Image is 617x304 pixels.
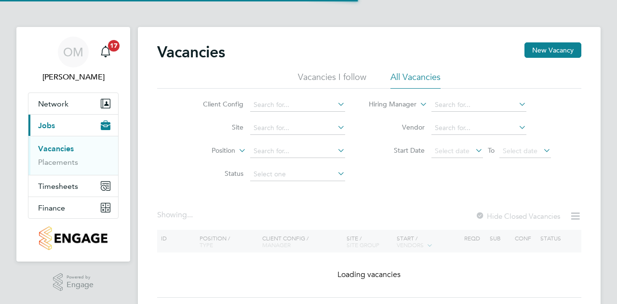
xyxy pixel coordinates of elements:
[28,197,118,218] button: Finance
[28,136,118,175] div: Jobs
[67,281,94,289] span: Engage
[390,71,441,89] li: All Vacancies
[503,146,537,155] span: Select date
[28,37,119,83] a: OM[PERSON_NAME]
[38,158,78,167] a: Placements
[361,100,416,109] label: Hiring Manager
[67,273,94,281] span: Powered by
[157,210,195,220] div: Showing
[180,146,235,156] label: Position
[298,71,366,89] li: Vacancies I follow
[28,175,118,197] button: Timesheets
[38,144,74,153] a: Vacancies
[369,146,425,155] label: Start Date
[188,123,243,132] label: Site
[28,93,118,114] button: Network
[250,121,345,135] input: Search for...
[96,37,115,67] a: 17
[250,145,345,158] input: Search for...
[188,169,243,178] label: Status
[108,40,120,52] span: 17
[38,99,68,108] span: Network
[28,71,119,83] span: Ollie Morrissey
[475,211,560,221] label: Hide Closed Vacancies
[250,168,345,181] input: Select one
[435,146,469,155] span: Select date
[38,203,65,212] span: Finance
[187,210,193,220] span: ...
[485,144,497,157] span: To
[524,42,581,58] button: New Vacancy
[431,98,526,112] input: Search for...
[157,42,225,62] h2: Vacancies
[39,226,107,250] img: countryside-properties-logo-retina.png
[63,46,83,58] span: OM
[250,98,345,112] input: Search for...
[16,27,130,262] nav: Main navigation
[53,273,94,291] a: Powered byEngage
[28,226,119,250] a: Go to home page
[28,115,118,136] button: Jobs
[38,182,78,191] span: Timesheets
[369,123,425,132] label: Vendor
[431,121,526,135] input: Search for...
[38,121,55,130] span: Jobs
[188,100,243,108] label: Client Config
